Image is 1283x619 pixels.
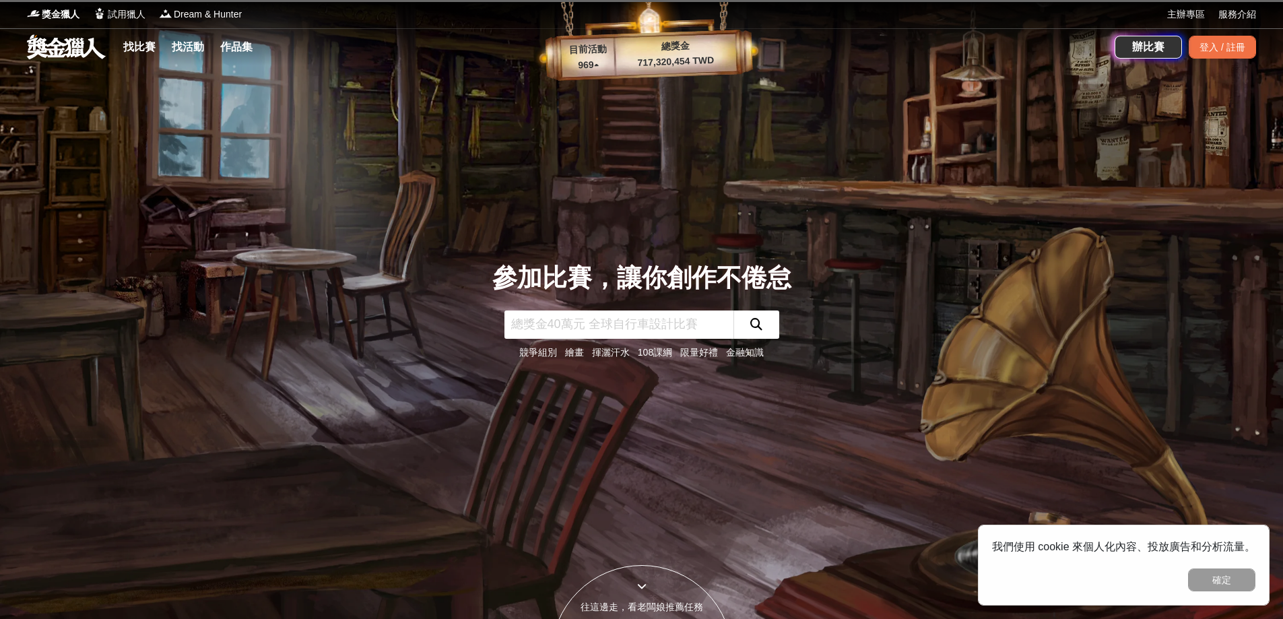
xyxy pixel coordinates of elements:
[615,53,737,71] p: 717,320,454 TWD
[519,347,557,358] a: 競爭組別
[42,7,79,22] span: 獎金獵人
[1115,36,1182,59] a: 辦比賽
[118,38,161,57] a: 找比賽
[565,347,584,358] a: 繪畫
[992,541,1255,552] span: 我們使用 cookie 來個人化內容、投放廣告和分析流量。
[166,38,209,57] a: 找活動
[592,347,630,358] a: 揮灑汗水
[504,311,733,339] input: 總獎金40萬元 全球自行車設計比賽
[27,7,79,22] a: Logo獎金獵人
[93,7,106,20] img: Logo
[726,347,764,358] a: 金融知識
[1188,568,1255,591] button: 確定
[1189,36,1256,59] div: 登入 / 註冊
[108,7,145,22] span: 試用獵人
[552,600,732,614] div: 往這邊走，看老闆娘推薦任務
[1218,7,1256,22] a: 服務介紹
[93,7,145,22] a: Logo試用獵人
[159,7,172,20] img: Logo
[215,38,258,57] a: 作品集
[1167,7,1205,22] a: 主辦專區
[27,7,40,20] img: Logo
[614,37,736,55] p: 總獎金
[638,347,672,358] a: 108課綱
[159,7,242,22] a: LogoDream & Hunter
[174,7,242,22] span: Dream & Hunter
[680,347,718,358] a: 限量好禮
[561,57,616,73] p: 969 ▴
[492,259,791,297] div: 參加比賽，讓你創作不倦怠
[560,42,615,58] p: 目前活動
